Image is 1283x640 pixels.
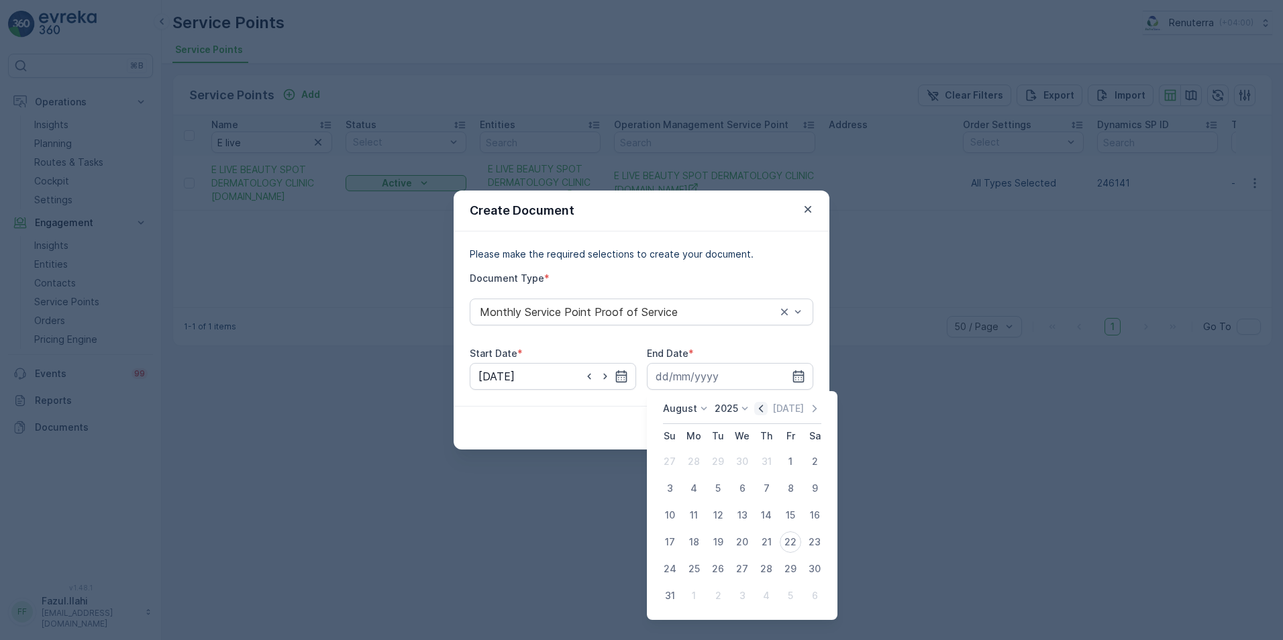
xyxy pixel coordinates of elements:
div: 11 [683,504,705,526]
div: 4 [683,478,705,499]
div: 21 [756,531,777,553]
div: 5 [707,478,729,499]
div: 16 [804,504,825,526]
div: 26 [707,558,729,580]
p: 2025 [715,402,738,415]
div: 3 [659,478,680,499]
div: 23 [804,531,825,553]
div: 6 [731,478,753,499]
p: [DATE] [772,402,804,415]
div: 1 [683,585,705,606]
div: 3 [731,585,753,606]
div: 31 [659,585,680,606]
th: Friday [778,424,803,448]
div: 17 [659,531,680,553]
div: 28 [756,558,777,580]
div: 18 [683,531,705,553]
div: 30 [731,451,753,472]
div: 8 [780,478,801,499]
div: 13 [731,504,753,526]
input: dd/mm/yyyy [470,363,636,390]
th: Sunday [658,424,682,448]
div: 2 [707,585,729,606]
input: dd/mm/yyyy [647,363,813,390]
div: 14 [756,504,777,526]
div: 10 [659,504,680,526]
div: 7 [756,478,777,499]
div: 15 [780,504,801,526]
th: Tuesday [706,424,730,448]
div: 6 [804,585,825,606]
div: 9 [804,478,825,499]
div: 22 [780,531,801,553]
div: 12 [707,504,729,526]
th: Thursday [754,424,778,448]
div: 20 [731,531,753,553]
p: August [663,402,697,415]
div: 29 [707,451,729,472]
div: 1 [780,451,801,472]
div: 27 [659,451,680,472]
div: 5 [780,585,801,606]
div: 4 [756,585,777,606]
div: 24 [659,558,680,580]
div: 2 [804,451,825,472]
label: Start Date [470,348,517,359]
th: Wednesday [730,424,754,448]
div: 27 [731,558,753,580]
label: Document Type [470,272,544,284]
div: 30 [804,558,825,580]
div: 25 [683,558,705,580]
div: 19 [707,531,729,553]
div: 28 [683,451,705,472]
p: Please make the required selections to create your document. [470,248,813,261]
div: 31 [756,451,777,472]
div: 29 [780,558,801,580]
label: End Date [647,348,688,359]
th: Saturday [803,424,827,448]
th: Monday [682,424,706,448]
p: Create Document [470,201,574,220]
